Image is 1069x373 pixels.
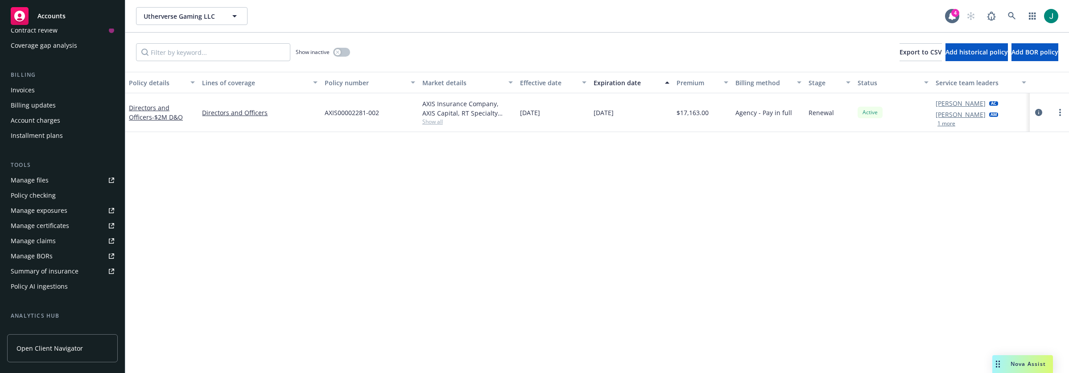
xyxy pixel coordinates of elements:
[951,9,959,17] div: 4
[1011,48,1058,56] span: Add BOR policy
[1024,7,1041,25] a: Switch app
[992,355,1003,373] div: Drag to move
[325,108,379,117] span: AXIS00002281-002
[7,23,118,37] a: Contract review
[11,128,63,143] div: Installment plans
[11,23,58,37] div: Contract review
[202,78,307,87] div: Lines of coverage
[854,72,932,93] button: Status
[11,264,78,278] div: Summary of insurance
[937,121,955,126] button: 1 more
[11,38,77,53] div: Coverage gap analysis
[809,78,841,87] div: Stage
[325,78,405,87] div: Policy number
[7,113,118,128] a: Account charges
[422,118,513,125] span: Show all
[7,38,118,53] a: Coverage gap analysis
[198,72,321,93] button: Lines of coverage
[7,311,118,320] div: Analytics hub
[809,108,834,117] span: Renewal
[7,4,118,29] a: Accounts
[962,7,980,25] a: Start snowing
[202,108,317,117] a: Directors and Officers
[129,78,185,87] div: Policy details
[520,108,540,117] span: [DATE]
[936,99,986,108] a: [PERSON_NAME]
[594,78,660,87] div: Expiration date
[932,72,1030,93] button: Service team leaders
[11,249,53,263] div: Manage BORs
[422,78,503,87] div: Market details
[17,344,83,353] span: Open Client Navigator
[936,78,1016,87] div: Service team leaders
[11,173,49,187] div: Manage files
[11,324,85,338] div: Loss summary generator
[129,104,183,121] a: Directors and Officers
[858,78,919,87] div: Status
[7,279,118,294] a: Policy AI ingestions
[673,72,732,93] button: Premium
[7,173,118,187] a: Manage files
[11,98,56,112] div: Billing updates
[136,7,248,25] button: Utherverse Gaming LLC
[7,264,118,278] a: Summary of insurance
[296,48,330,56] span: Show inactive
[735,78,792,87] div: Billing method
[11,234,56,248] div: Manage claims
[732,72,805,93] button: Billing method
[594,108,614,117] span: [DATE]
[516,72,590,93] button: Effective date
[321,72,419,93] button: Policy number
[11,203,67,218] div: Manage exposures
[136,43,290,61] input: Filter by keyword...
[7,324,118,338] a: Loss summary generator
[520,78,576,87] div: Effective date
[7,219,118,233] a: Manage certificates
[7,161,118,170] div: Tools
[7,249,118,263] a: Manage BORs
[125,72,198,93] button: Policy details
[152,113,183,121] span: - $2M D&O
[805,72,854,93] button: Stage
[7,98,118,112] a: Billing updates
[735,108,792,117] span: Agency - Pay in full
[1033,107,1044,118] a: circleInformation
[7,83,118,97] a: Invoices
[7,128,118,143] a: Installment plans
[11,83,35,97] div: Invoices
[7,188,118,203] a: Policy checking
[1011,360,1046,368] span: Nova Assist
[945,43,1008,61] button: Add historical policy
[677,108,709,117] span: $17,163.00
[7,70,118,79] div: Billing
[37,12,66,20] span: Accounts
[422,99,513,118] div: AXIS Insurance Company, AXIS Capital, RT Specialty Insurance Services, LLC (RSG Specialty, LLC)
[1011,43,1058,61] button: Add BOR policy
[1044,9,1058,23] img: photo
[11,279,68,294] div: Policy AI ingestions
[11,188,56,203] div: Policy checking
[900,48,942,56] span: Export to CSV
[861,108,879,116] span: Active
[7,234,118,248] a: Manage claims
[11,219,69,233] div: Manage certificates
[11,113,60,128] div: Account charges
[1003,7,1021,25] a: Search
[982,7,1000,25] a: Report a Bug
[590,72,673,93] button: Expiration date
[900,43,942,61] button: Export to CSV
[945,48,1008,56] span: Add historical policy
[144,12,221,21] span: Utherverse Gaming LLC
[992,355,1053,373] button: Nova Assist
[419,72,516,93] button: Market details
[936,110,986,119] a: [PERSON_NAME]
[7,203,118,218] a: Manage exposures
[1055,107,1065,118] a: more
[677,78,718,87] div: Premium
